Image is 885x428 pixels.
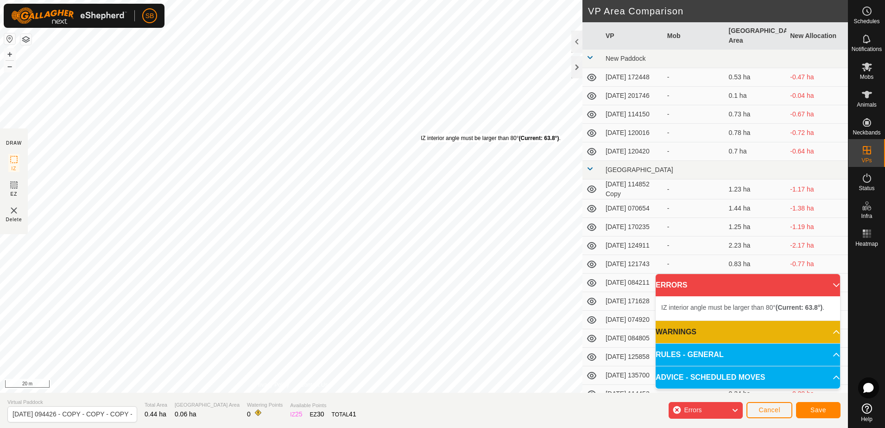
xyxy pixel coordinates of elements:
b: (Current: 63.8°) [776,304,822,311]
span: Status [859,185,874,191]
span: ERRORS [656,280,687,291]
img: VP [8,205,19,216]
span: Errors [684,406,702,414]
span: Schedules [853,19,879,24]
td: [DATE] 170235 [602,218,664,236]
span: Cancel [759,406,780,414]
td: -0.64 ha [786,142,848,161]
span: Mobs [860,74,873,80]
span: IZ [12,165,17,172]
img: Gallagher Logo [11,7,127,24]
p-accordion-header: RULES - GENERAL [656,344,840,366]
td: 0.83 ha [725,255,787,274]
span: Notifications [852,46,882,52]
span: SB [145,11,154,21]
p-accordion-header: ERRORS [656,274,840,296]
p-accordion-header: ADVICE - SCHEDULED MOVES [656,366,840,389]
h2: VP Area Comparison [588,6,848,17]
td: 0.7 ha [725,142,787,161]
span: 41 [349,410,356,418]
button: Cancel [746,402,792,418]
div: IZ interior angle must be larger than 80° . [421,134,561,142]
div: - [667,185,721,194]
a: Privacy Policy [254,381,289,389]
button: + [4,49,15,60]
td: [DATE] 114852 Copy [602,179,664,199]
div: TOTAL [332,409,356,419]
th: VP [602,22,664,50]
span: Total Area [145,401,167,409]
div: - [667,204,721,213]
span: 0.06 ha [175,410,196,418]
td: -0.67 ha [786,105,848,124]
th: Mob [664,22,725,50]
span: Animals [857,102,877,108]
div: IZ [290,409,302,419]
td: 0.73 ha [725,105,787,124]
a: Contact Us [300,381,328,389]
td: -0.04 ha [786,87,848,105]
span: VPs [861,158,872,163]
td: -0.77 ha [786,255,848,274]
div: - [667,128,721,138]
td: [DATE] 124911 [602,236,664,255]
p-accordion-content: ERRORS [656,296,840,320]
th: [GEOGRAPHIC_DATA] Area [725,22,787,50]
td: [DATE] 120016 [602,124,664,142]
th: New Allocation [786,22,848,50]
td: [DATE] 084805 [602,329,664,348]
div: - [667,91,721,101]
td: [DATE] 121743 [602,255,664,274]
td: [DATE] 114150 [602,105,664,124]
td: 0.53 ha [725,68,787,87]
span: Heatmap [855,241,878,247]
td: [DATE] 074920 [602,311,664,329]
td: [DATE] 172448 [602,68,664,87]
span: 25 [295,410,303,418]
button: Save [796,402,841,418]
span: [GEOGRAPHIC_DATA] [606,166,673,173]
span: Save [810,406,826,414]
td: [DATE] 120420 [602,142,664,161]
span: Help [861,416,872,422]
span: Available Points [290,402,356,409]
span: Delete [6,216,22,223]
td: -2.17 ha [786,236,848,255]
span: EZ [11,191,18,198]
span: RULES - GENERAL [656,349,724,360]
button: Reset Map [4,33,15,45]
span: [GEOGRAPHIC_DATA] Area [175,401,240,409]
span: 0 [247,410,251,418]
td: -1.38 ha [786,199,848,218]
td: [DATE] 125858 [602,348,664,366]
a: Help [848,400,885,426]
div: - [667,259,721,269]
td: [DATE] 171628 [602,292,664,311]
b: (Current: 63.8°) [519,135,559,141]
div: EZ [310,409,324,419]
td: -0.72 ha [786,124,848,142]
div: - [667,222,721,232]
span: 30 [317,410,324,418]
span: Neckbands [853,130,880,135]
div: - [667,72,721,82]
div: - [667,109,721,119]
span: ADVICE - SCHEDULED MOVES [656,372,765,383]
td: 1.23 ha [725,179,787,199]
td: [DATE] 084211 [602,274,664,292]
div: - [667,241,721,250]
td: 1.44 ha [725,199,787,218]
td: 0.78 ha [725,124,787,142]
td: -0.47 ha [786,68,848,87]
td: 1.25 ha [725,218,787,236]
span: Virtual Paddock [7,398,137,406]
td: [DATE] 135700 [602,366,664,385]
span: Infra [861,213,872,219]
td: -1.19 ha [786,218,848,236]
div: - [667,147,721,156]
td: -1.17 ha [786,179,848,199]
div: DRAW [6,140,22,147]
td: [DATE] 201746 [602,87,664,105]
td: 2.23 ha [725,236,787,255]
span: WARNINGS [656,326,696,338]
